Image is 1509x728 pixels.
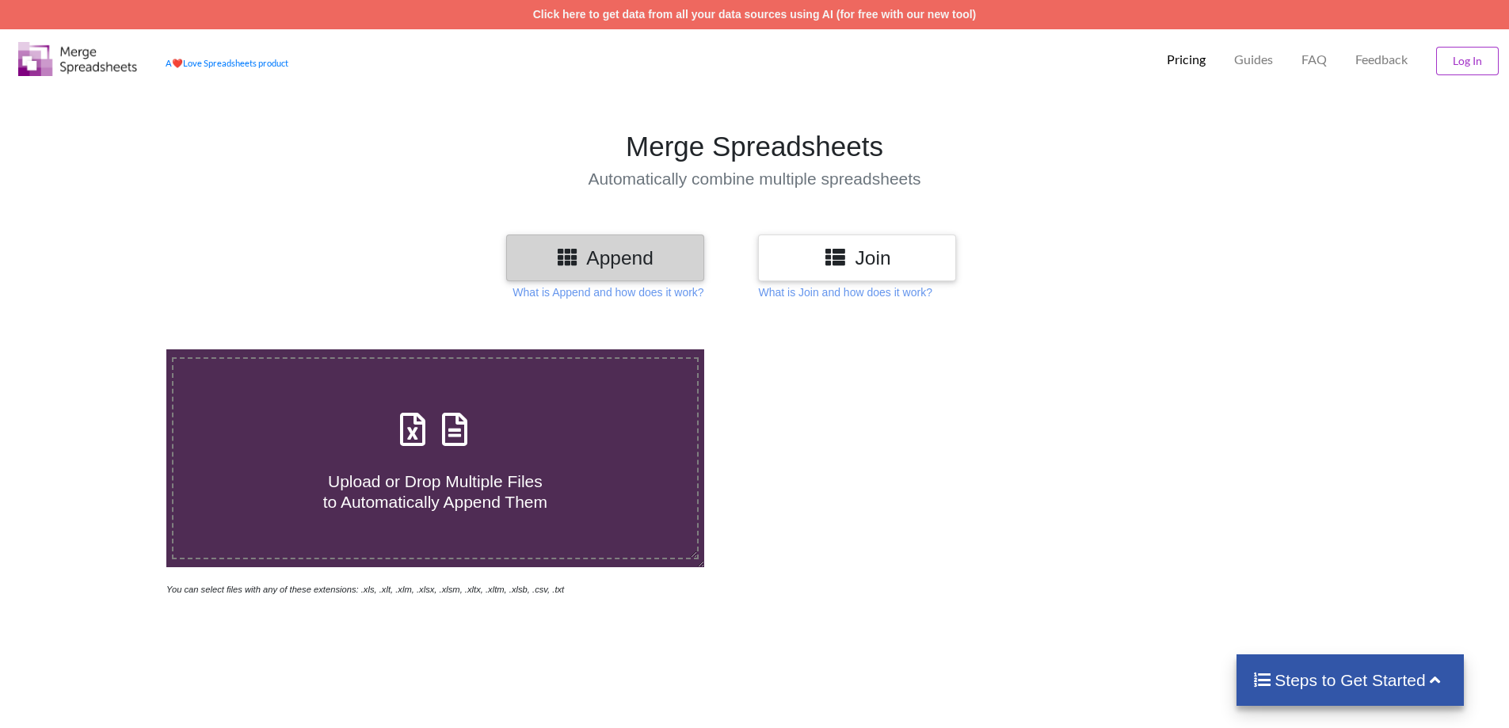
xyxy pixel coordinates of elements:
span: heart [172,58,183,68]
span: Upload or Drop Multiple Files to Automatically Append Them [323,472,547,510]
a: Click here to get data from all your data sources using AI (for free with our new tool) [533,8,977,21]
h3: Join [770,246,944,269]
img: Logo.png [18,42,137,76]
p: Pricing [1167,51,1206,68]
button: Log In [1436,47,1499,75]
span: Feedback [1355,53,1408,66]
p: FAQ [1301,51,1327,68]
h3: Append [518,246,692,269]
h4: Steps to Get Started [1252,670,1448,690]
i: You can select files with any of these extensions: .xls, .xlt, .xlm, .xlsx, .xlsm, .xltx, .xltm, ... [166,585,564,594]
p: What is Append and how does it work? [513,284,703,300]
a: AheartLove Spreadsheets product [166,58,288,68]
p: What is Join and how does it work? [758,284,932,300]
p: Guides [1234,51,1273,68]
